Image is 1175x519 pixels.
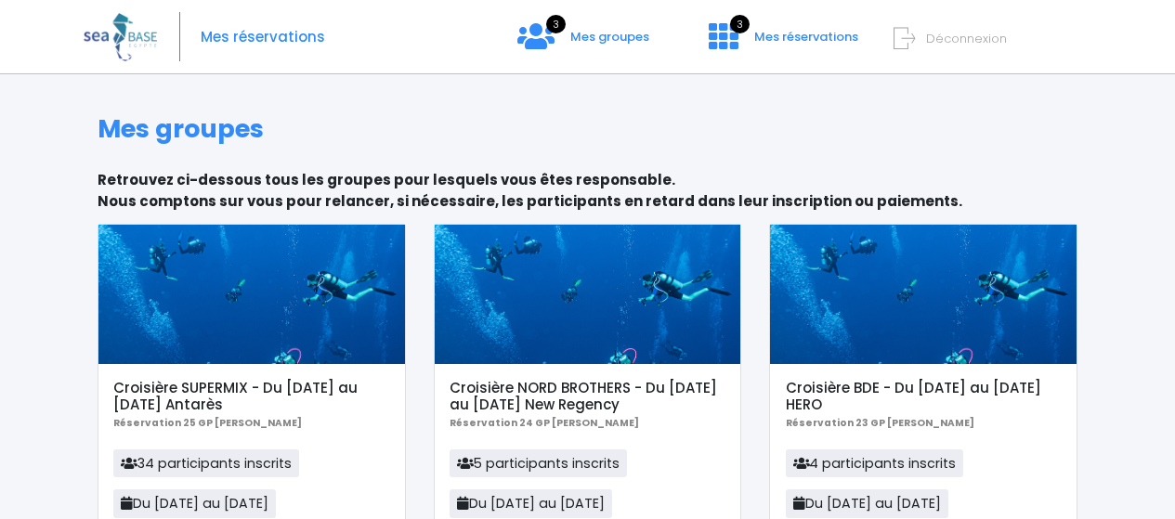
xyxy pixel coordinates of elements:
h5: Croisière SUPERMIX - Du [DATE] au [DATE] Antarès [113,380,389,413]
h5: Croisière NORD BROTHERS - Du [DATE] au [DATE] New Regency [450,380,725,413]
span: Du [DATE] au [DATE] [113,489,276,517]
span: Du [DATE] au [DATE] [786,489,948,517]
b: Réservation 25 GP [PERSON_NAME] [113,416,302,430]
a: 3 Mes groupes [503,34,664,52]
b: Réservation 24 GP [PERSON_NAME] [450,416,639,430]
span: Mes groupes [570,28,649,45]
span: Déconnexion [926,30,1007,47]
h1: Mes groupes [98,114,1077,144]
p: Retrouvez ci-dessous tous les groupes pour lesquels vous êtes responsable. Nous comptons sur vous... [98,170,1077,212]
span: 3 [730,15,750,33]
b: Réservation 23 GP [PERSON_NAME] [786,416,974,430]
span: Du [DATE] au [DATE] [450,489,612,517]
h5: Croisière BDE - Du [DATE] au [DATE] HERO [786,380,1062,413]
span: Mes réservations [754,28,858,45]
span: 34 participants inscrits [113,449,299,477]
a: 3 Mes réservations [694,34,869,52]
span: 3 [546,15,566,33]
span: 4 participants inscrits [786,449,964,477]
span: 5 participants inscrits [450,449,627,477]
